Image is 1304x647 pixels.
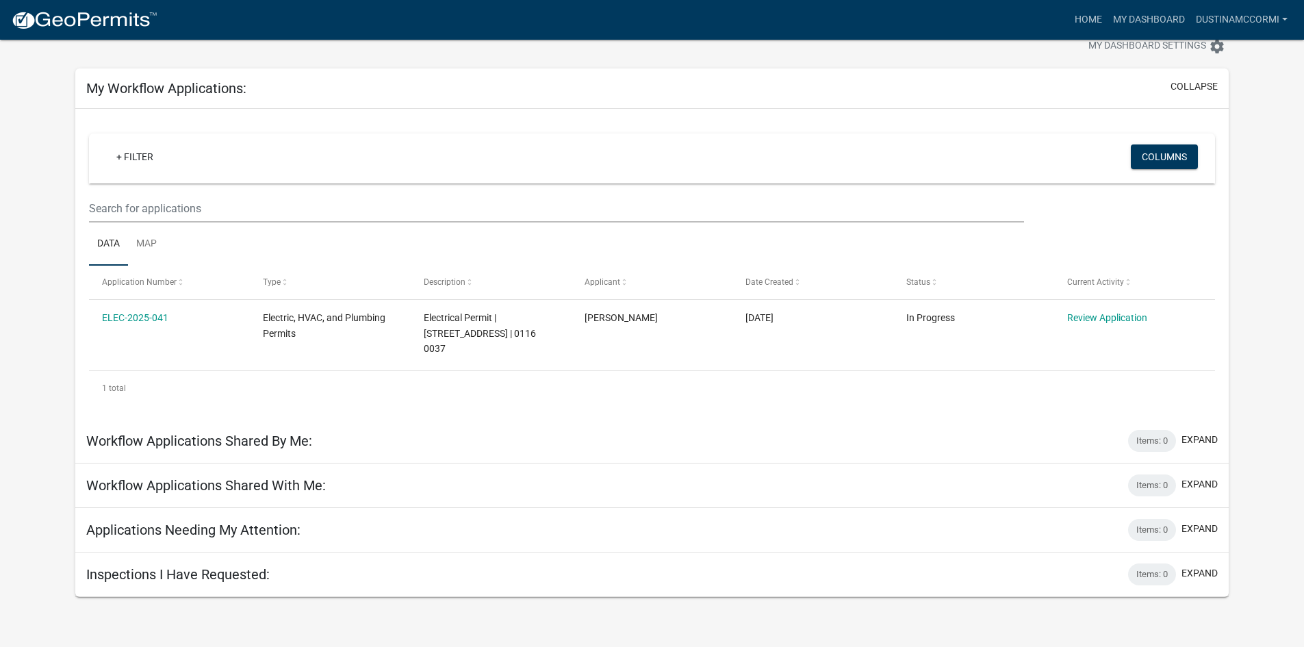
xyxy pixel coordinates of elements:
[585,312,658,323] span: Dustin McCormick
[1171,79,1218,94] button: collapse
[1128,563,1176,585] div: Items: 0
[89,371,1215,405] div: 1 total
[585,277,620,287] span: Applicant
[1128,519,1176,541] div: Items: 0
[1053,266,1214,299] datatable-header-cell: Current Activity
[1088,38,1206,55] span: My Dashboard Settings
[572,266,732,299] datatable-header-cell: Applicant
[128,223,165,266] a: Map
[86,522,301,538] h5: Applications Needing My Attention:
[1077,33,1236,60] button: My Dashboard Settingssettings
[1108,7,1190,33] a: My Dashboard
[102,312,168,323] a: ELEC-2025-041
[89,194,1023,223] input: Search for applications
[1181,566,1218,581] button: expand
[906,277,930,287] span: Status
[250,266,411,299] datatable-header-cell: Type
[1128,474,1176,496] div: Items: 0
[1209,38,1225,55] i: settings
[263,277,281,287] span: Type
[89,223,128,266] a: Data
[86,477,326,494] h5: Workflow Applications Shared With Me:
[1128,430,1176,452] div: Items: 0
[86,566,270,583] h5: Inspections I Have Requested:
[411,266,572,299] datatable-header-cell: Description
[745,312,774,323] span: 09/10/2025
[102,277,177,287] span: Application Number
[1181,477,1218,492] button: expand
[1131,144,1198,169] button: Columns
[1067,312,1147,323] a: Review Application
[745,277,793,287] span: Date Created
[263,312,385,339] span: Electric, HVAC, and Plumbing Permits
[424,312,536,355] span: Electrical Permit | 1632 LITTLE VINE RD | 0116 0037
[732,266,893,299] datatable-header-cell: Date Created
[1190,7,1293,33] a: dustinamccormi
[105,144,164,169] a: + Filter
[906,312,955,323] span: In Progress
[1181,433,1218,447] button: expand
[86,80,246,97] h5: My Workflow Applications:
[893,266,1053,299] datatable-header-cell: Status
[89,266,250,299] datatable-header-cell: Application Number
[1067,277,1124,287] span: Current Activity
[1069,7,1108,33] a: Home
[1181,522,1218,536] button: expand
[86,433,312,449] h5: Workflow Applications Shared By Me:
[75,109,1229,419] div: collapse
[424,277,465,287] span: Description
